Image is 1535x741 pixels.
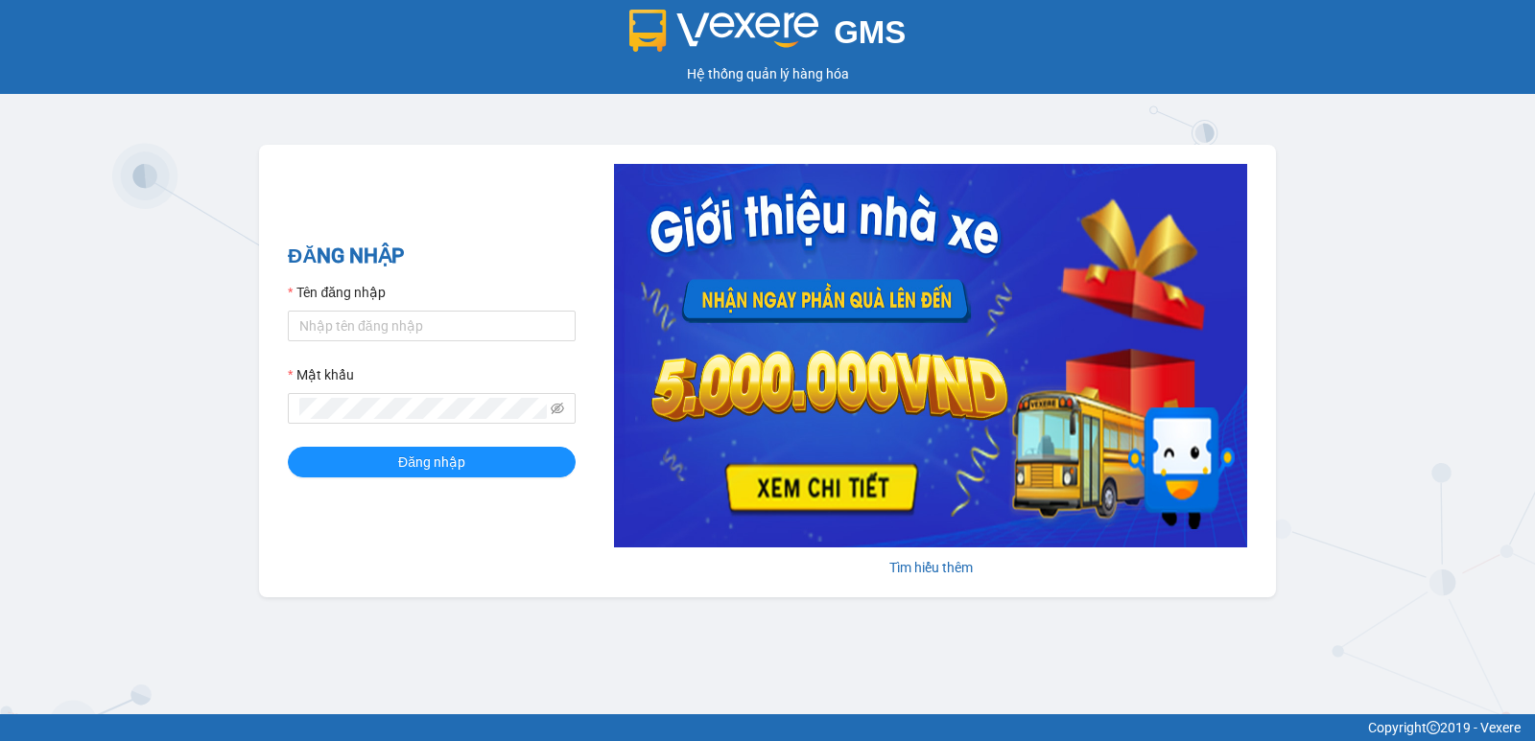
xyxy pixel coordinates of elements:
div: Tìm hiểu thêm [614,557,1247,578]
button: Đăng nhập [288,447,576,477]
span: GMS [834,14,906,50]
input: Mật khẩu [299,398,547,419]
span: copyright [1427,721,1440,734]
label: Tên đăng nhập [288,282,386,303]
img: banner-0 [614,164,1247,547]
div: Hệ thống quản lý hàng hóa [5,63,1530,84]
img: logo 2 [629,10,819,52]
div: Copyright 2019 - Vexere [14,717,1521,738]
h2: ĐĂNG NHẬP [288,241,576,272]
span: eye-invisible [551,402,564,415]
input: Tên đăng nhập [288,311,576,341]
a: GMS [629,29,907,44]
span: Đăng nhập [398,452,465,473]
label: Mật khẩu [288,364,354,385]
